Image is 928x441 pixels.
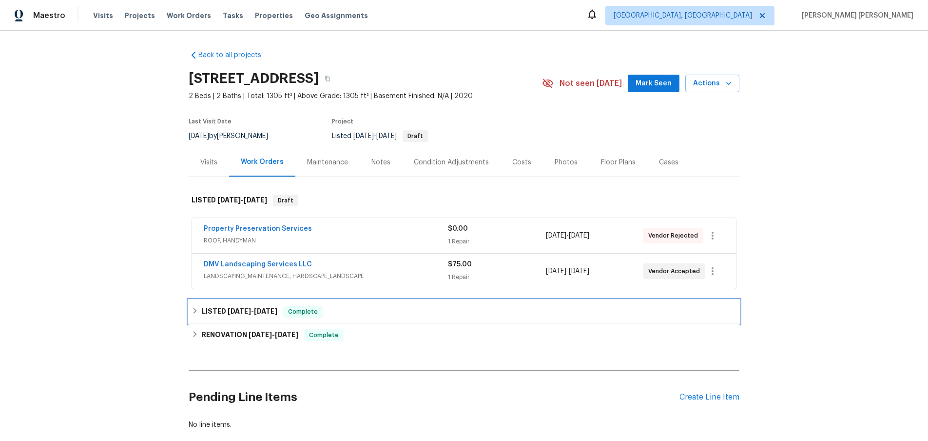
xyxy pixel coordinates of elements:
div: Cases [659,158,678,167]
span: - [228,308,277,315]
span: Draft [274,196,297,205]
h6: RENOVATION [202,329,298,341]
h6: LISTED [202,306,277,318]
span: Draft [404,133,427,139]
h2: Pending Line Items [189,375,679,420]
div: LISTED [DATE]-[DATE]Complete [189,300,739,323]
div: Create Line Item [679,393,739,402]
h2: [STREET_ADDRESS] [189,74,319,83]
span: [DATE] [249,331,272,338]
span: [DATE] [353,133,374,140]
span: Complete [305,330,343,340]
span: - [249,331,298,338]
div: Floor Plans [601,158,636,167]
span: Vendor Rejected [648,231,702,241]
span: [DATE] [546,232,566,239]
span: Maestro [33,11,65,20]
span: [DATE] [569,268,589,275]
span: [DATE] [254,308,277,315]
span: Project [332,119,353,124]
span: Not seen [DATE] [560,79,622,88]
div: No line items. [189,420,739,430]
div: 1 Repair [448,237,545,246]
span: ROOF, HANDYMAN [204,236,448,245]
span: Last Visit Date [189,119,232,124]
span: Listed [332,133,428,140]
span: - [546,231,589,241]
span: Vendor Accepted [648,266,704,276]
button: Mark Seen [628,75,679,93]
span: - [217,197,267,203]
span: Complete [284,307,322,317]
a: Back to all projects [189,50,282,60]
h6: LISTED [192,195,267,206]
div: Notes [371,158,390,167]
span: Actions [693,78,732,90]
span: [GEOGRAPHIC_DATA], [GEOGRAPHIC_DATA] [614,11,752,20]
div: RENOVATION [DATE]-[DATE]Complete [189,323,739,347]
div: Photos [555,158,578,167]
span: Projects [125,11,155,20]
span: [DATE] [376,133,397,140]
div: by [PERSON_NAME] [189,130,280,142]
a: DMV Landscaping Services LLC [204,261,312,268]
span: [DATE] [228,308,251,315]
span: [DATE] [569,232,589,239]
span: [DATE] [546,268,566,275]
div: Visits [200,158,217,167]
button: Copy Address [319,70,336,87]
span: [PERSON_NAME] [PERSON_NAME] [798,11,913,20]
span: - [353,133,397,140]
span: 2 Beds | 2 Baths | Total: 1305 ft² | Above Grade: 1305 ft² | Basement Finished: N/A | 2020 [189,91,542,101]
span: Work Orders [167,11,211,20]
a: Property Preservation Services [204,225,312,232]
span: $0.00 [448,225,468,232]
span: [DATE] [217,197,241,203]
div: Maintenance [307,158,348,167]
span: [DATE] [275,331,298,338]
span: Geo Assignments [305,11,368,20]
span: - [546,266,589,276]
div: Condition Adjustments [414,158,489,167]
span: Tasks [223,12,243,19]
span: Visits [93,11,113,20]
span: [DATE] [189,133,209,140]
span: Mark Seen [636,78,672,90]
span: LANDSCAPING_MAINTENANCE, HARDSCAPE_LANDSCAPE [204,271,448,281]
span: Properties [255,11,293,20]
div: 1 Repair [448,272,545,282]
span: [DATE] [244,197,267,203]
button: Actions [685,75,739,93]
div: LISTED [DATE]-[DATE]Draft [189,185,739,216]
div: Costs [512,158,531,167]
span: $75.00 [448,261,472,268]
div: Work Orders [241,157,284,167]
